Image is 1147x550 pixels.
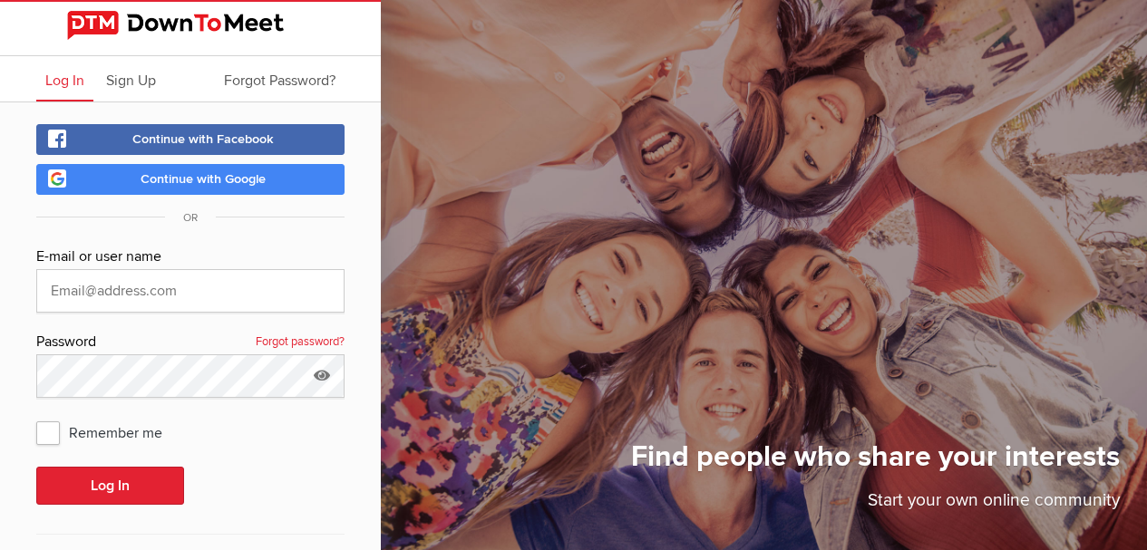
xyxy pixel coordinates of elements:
span: Sign Up [106,72,156,90]
a: Forgot password? [256,331,345,354]
span: Remember me [36,416,180,449]
span: Log In [45,72,84,90]
span: OR [165,211,216,225]
a: Sign Up [97,56,165,101]
span: Continue with Google [141,171,266,187]
p: Start your own online community [631,487,1120,523]
img: DownToMeet [67,11,314,40]
a: Continue with Google [36,164,345,195]
span: Forgot Password? [224,72,335,90]
span: Continue with Facebook [132,131,274,147]
a: Forgot Password? [215,56,345,101]
input: Email@address.com [36,269,345,313]
a: Continue with Facebook [36,124,345,155]
a: Log In [36,56,93,101]
button: Log In [36,467,184,505]
div: E-mail or user name [36,246,345,269]
div: Password [36,331,345,354]
h1: Find people who share your interests [631,439,1120,487]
